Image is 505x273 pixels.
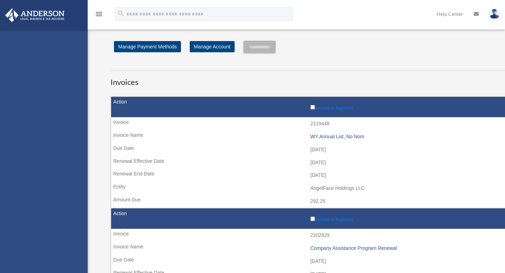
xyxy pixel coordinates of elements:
[95,12,103,18] a: menu
[310,105,315,109] input: Include in Payment
[114,41,181,52] a: Manage Payment Methods
[3,8,67,22] img: Anderson Advisors Platinum Portal
[95,10,103,18] i: menu
[310,217,315,221] input: Include in Payment
[190,41,235,52] a: Manage Account
[117,9,125,17] i: search
[489,9,500,19] img: User Pic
